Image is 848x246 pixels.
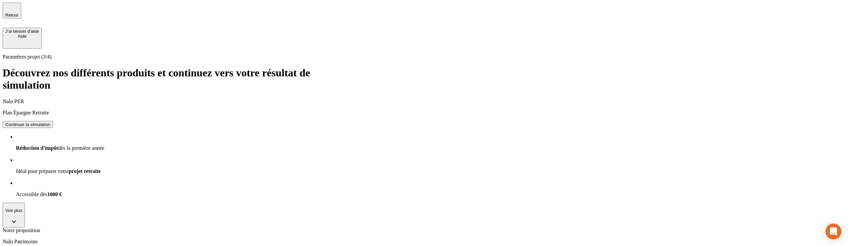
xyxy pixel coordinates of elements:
[16,168,69,174] span: Idéal pour préparer votre
[5,13,19,18] span: Retour
[16,191,47,197] span: Accessible dès
[47,191,62,197] span: 1000 €
[5,29,39,34] div: J’ai besoin d'aide
[3,121,53,128] button: Continuer la simulation
[5,208,22,213] p: Voir plus
[3,203,25,227] button: Voir plus
[3,99,341,104] p: Nalo PER
[69,168,101,174] span: projet retraite
[825,224,841,239] div: Ouvrir le Messenger Intercom
[3,239,341,245] p: Nalo Patrimoine
[16,145,58,151] span: Réduction d'impôt
[5,34,39,39] div: Aide
[5,122,50,127] div: Continuer la simulation
[3,54,341,60] p: Paramètres projet (3/4)
[3,3,21,19] button: Retour
[3,28,42,49] button: J’ai besoin d'aideAide
[3,67,310,91] span: Découvrez nos différents produits et continuez vers votre résultat de simulation
[58,145,104,151] span: dès la première année
[3,110,341,116] p: Plan Épargne Retraite
[3,227,341,233] p: Notre proposition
